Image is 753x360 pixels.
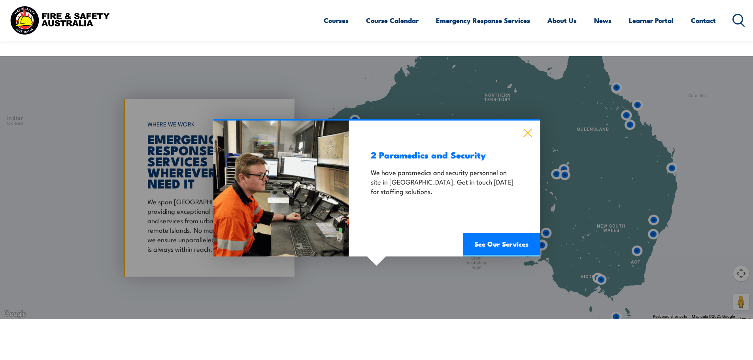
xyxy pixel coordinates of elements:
a: About Us [547,10,577,31]
h3: 2 Paramedics and Security [371,150,518,159]
a: Emergency Response Services [436,10,530,31]
a: Learner Portal [629,10,674,31]
a: See Our Services [463,233,540,256]
a: Courses [324,10,349,31]
a: Course Calendar [366,10,419,31]
a: News [594,10,611,31]
a: Contact [691,10,716,31]
p: We have paramedics and security personnel on site in [GEOGRAPHIC_DATA]. Get in touch [DATE] for s... [371,167,518,196]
